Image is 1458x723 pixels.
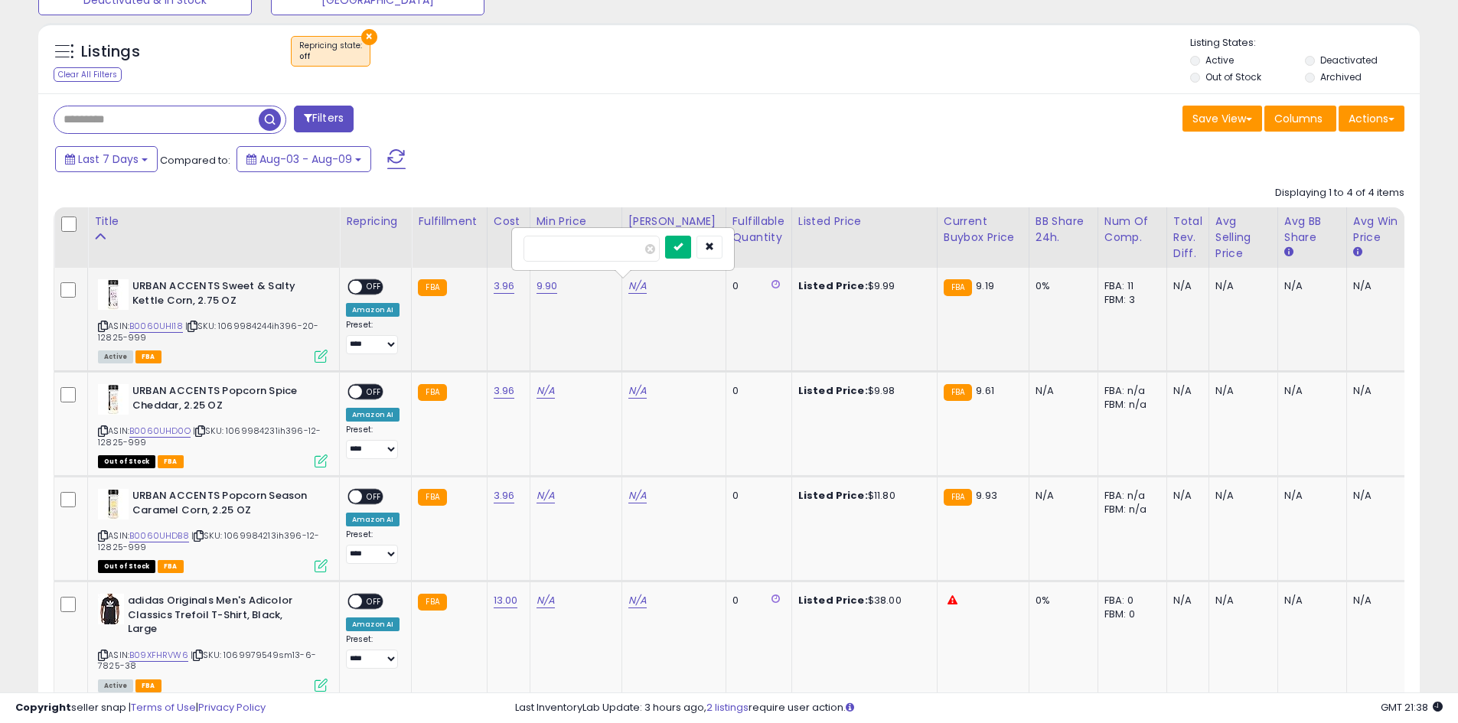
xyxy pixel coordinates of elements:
span: OFF [362,490,387,503]
p: Listing States: [1190,36,1420,50]
a: Privacy Policy [198,700,266,715]
a: 3.96 [494,488,515,503]
div: N/A [1036,489,1086,503]
div: FBA: 0 [1104,594,1155,607]
div: 0% [1036,594,1086,607]
strong: Copyright [15,700,71,715]
a: B0060UHDB8 [129,529,189,542]
div: FBM: 3 [1104,293,1155,307]
div: Clear All Filters [54,67,122,82]
div: N/A [1353,384,1404,398]
b: Listed Price: [798,383,868,398]
a: B0060UHD0O [129,425,191,438]
span: Columns [1274,111,1323,126]
a: B09XFHRVW6 [129,649,188,662]
button: Actions [1339,106,1404,132]
a: N/A [628,383,647,399]
div: N/A [1284,384,1335,398]
a: B0060UHI18 [129,320,183,333]
button: Last 7 Days [55,146,158,172]
label: Archived [1320,70,1362,83]
span: Aug-03 - Aug-09 [259,151,352,167]
span: | SKU: 1069984231ih396-12-12825-999 [98,425,321,448]
div: BB Share 24h. [1036,213,1091,246]
small: FBA [944,384,972,401]
div: FBM: 0 [1104,607,1155,621]
div: ASIN: [98,594,328,690]
div: N/A [1173,384,1197,398]
button: Save View [1182,106,1262,132]
a: N/A [537,488,555,503]
a: 2 listings [706,700,749,715]
button: Filters [294,106,354,132]
div: N/A [1284,489,1335,503]
div: N/A [1173,279,1197,293]
div: $11.80 [798,489,925,503]
a: 3.96 [494,278,515,294]
b: URBAN ACCENTS Sweet & Salty Kettle Corn, 2.75 OZ [132,279,318,311]
div: N/A [1036,384,1086,398]
div: seller snap | | [15,701,266,715]
div: Amazon AI [346,408,400,422]
span: 2025-08-17 21:38 GMT [1381,700,1443,715]
span: All listings currently available for purchase on Amazon [98,350,133,363]
img: 31CN0iAwaHL._SL40_.jpg [98,594,124,624]
div: N/A [1215,279,1266,293]
span: OFF [362,386,387,399]
div: Title [94,213,333,230]
span: FBA [158,560,184,573]
div: Current Buybox Price [944,213,1023,246]
small: FBA [418,489,446,506]
div: Fulfillment [418,213,480,230]
a: N/A [628,488,647,503]
span: Compared to: [160,153,230,168]
span: FBA [158,455,184,468]
div: N/A [1173,489,1197,503]
div: ASIN: [98,384,328,466]
div: Amazon AI [346,303,400,317]
small: Avg BB Share. [1284,246,1293,259]
div: N/A [1284,279,1335,293]
div: N/A [1353,279,1404,293]
span: Last 7 Days [78,151,139,167]
div: FBM: n/a [1104,503,1155,516]
div: N/A [1215,384,1266,398]
a: Terms of Use [131,700,196,715]
img: 41opC5LjusL._SL40_.jpg [98,279,129,310]
div: N/A [1353,489,1404,503]
div: N/A [1353,594,1404,607]
a: N/A [537,593,555,608]
small: FBA [944,489,972,506]
div: Avg BB Share [1284,213,1340,246]
div: Avg Selling Price [1215,213,1271,262]
div: Avg Win Price [1353,213,1409,246]
label: Out of Stock [1205,70,1261,83]
div: [PERSON_NAME] [628,213,719,230]
div: 0% [1036,279,1086,293]
div: Min Price [537,213,615,230]
div: Last InventoryLab Update: 3 hours ago, require user action. [515,701,1443,715]
button: Aug-03 - Aug-09 [236,146,371,172]
small: FBA [418,594,446,611]
span: FBA [135,350,161,363]
b: Listed Price: [798,593,868,607]
a: 3.96 [494,383,515,399]
small: FBA [418,279,446,296]
button: × [361,29,377,45]
div: 0 [732,279,780,293]
span: | SKU: 1069984213ih396-12-12825-999 [98,529,319,552]
div: Listed Price [798,213,931,230]
div: Preset: [346,425,400,459]
span: OFF [362,595,387,608]
h5: Listings [81,41,140,63]
div: 0 [732,594,780,607]
div: Displaying 1 to 4 of 4 items [1275,186,1404,200]
div: N/A [1215,489,1266,503]
small: FBA [944,279,972,296]
span: | SKU: 1069979549sm13-6-7825-38 [98,649,316,672]
a: 13.00 [494,593,518,608]
span: | SKU: 1069984244ih396-20-12825-999 [98,320,318,343]
div: ASIN: [98,489,328,571]
small: Avg Win Price. [1353,246,1362,259]
label: Deactivated [1320,54,1378,67]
